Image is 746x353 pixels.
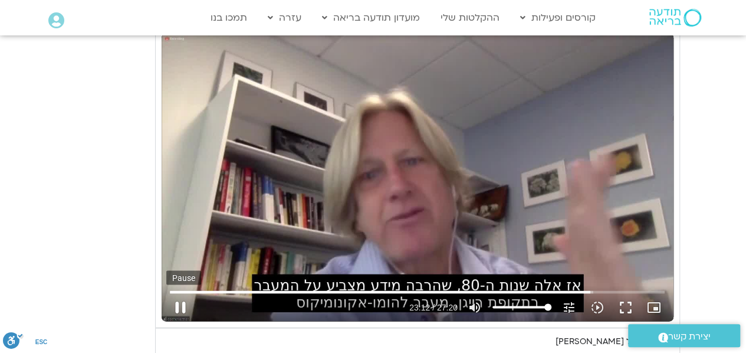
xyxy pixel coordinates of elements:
[628,324,740,347] a: יצירת קשר
[514,6,602,29] a: קורסים ופעילות
[316,6,426,29] a: מועדון תודעה בריאה
[668,329,711,345] span: יצירת קשר
[435,6,505,29] a: ההקלטות שלי
[649,9,701,27] img: תודעה בריאה
[262,6,307,29] a: עזרה
[556,334,660,348] div: לימוד של [PERSON_NAME]
[205,6,253,29] a: תמכו בנו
